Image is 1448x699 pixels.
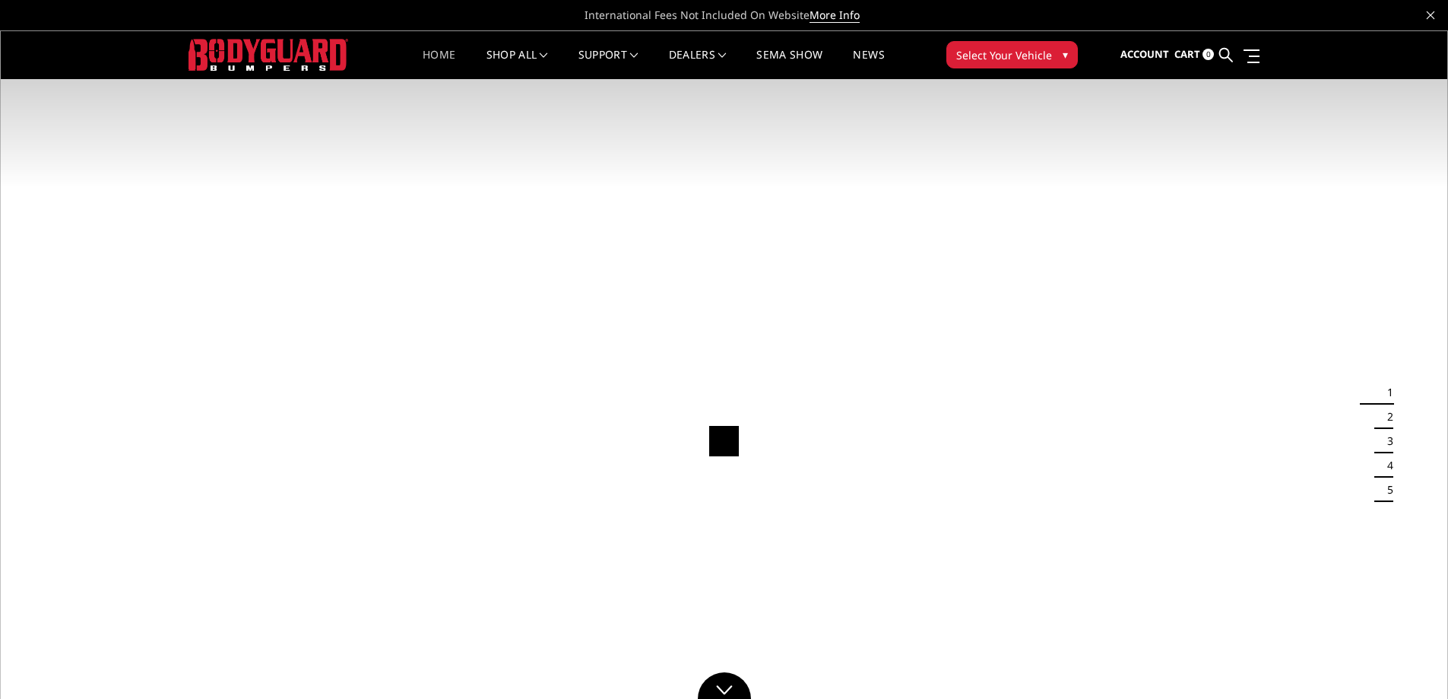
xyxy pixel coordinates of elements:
a: SEMA Show [756,49,822,79]
a: Dealers [669,49,727,79]
button: 5 of 5 [1378,478,1393,502]
span: 0 [1202,49,1214,60]
a: Support [578,49,638,79]
a: Cart 0 [1174,34,1214,75]
button: Select Your Vehicle [946,41,1078,68]
a: Account [1120,34,1169,75]
button: 2 of 5 [1378,405,1393,429]
a: Click to Down [698,672,751,699]
a: Home [423,49,455,79]
button: 1 of 5 [1378,380,1393,405]
a: shop all [486,49,548,79]
span: Cart [1174,47,1200,61]
button: 4 of 5 [1378,453,1393,478]
span: Account [1120,47,1169,61]
span: Select Your Vehicle [956,47,1052,63]
span: ▾ [1063,46,1068,62]
button: 3 of 5 [1378,429,1393,453]
a: More Info [810,8,860,23]
a: News [853,49,884,79]
img: BODYGUARD BUMPERS [189,39,348,70]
